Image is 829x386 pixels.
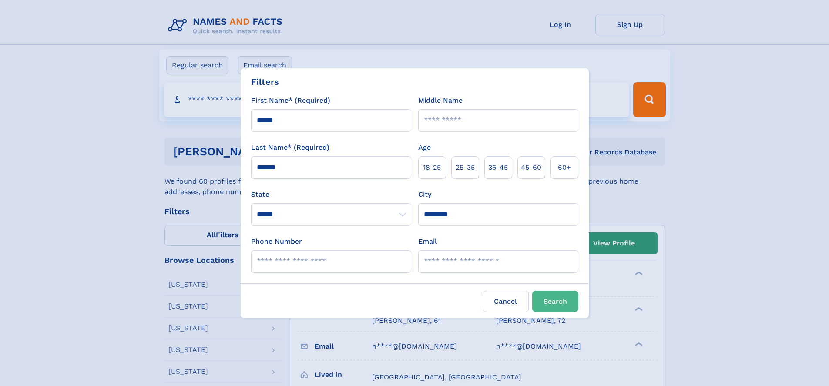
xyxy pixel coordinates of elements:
[251,236,302,247] label: Phone Number
[483,291,529,312] label: Cancel
[418,95,463,106] label: Middle Name
[251,95,330,106] label: First Name* (Required)
[418,189,431,200] label: City
[418,142,431,153] label: Age
[558,162,571,173] span: 60+
[423,162,441,173] span: 18‑25
[251,189,411,200] label: State
[456,162,475,173] span: 25‑35
[418,236,437,247] label: Email
[488,162,508,173] span: 35‑45
[532,291,578,312] button: Search
[521,162,541,173] span: 45‑60
[251,142,329,153] label: Last Name* (Required)
[251,75,279,88] div: Filters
